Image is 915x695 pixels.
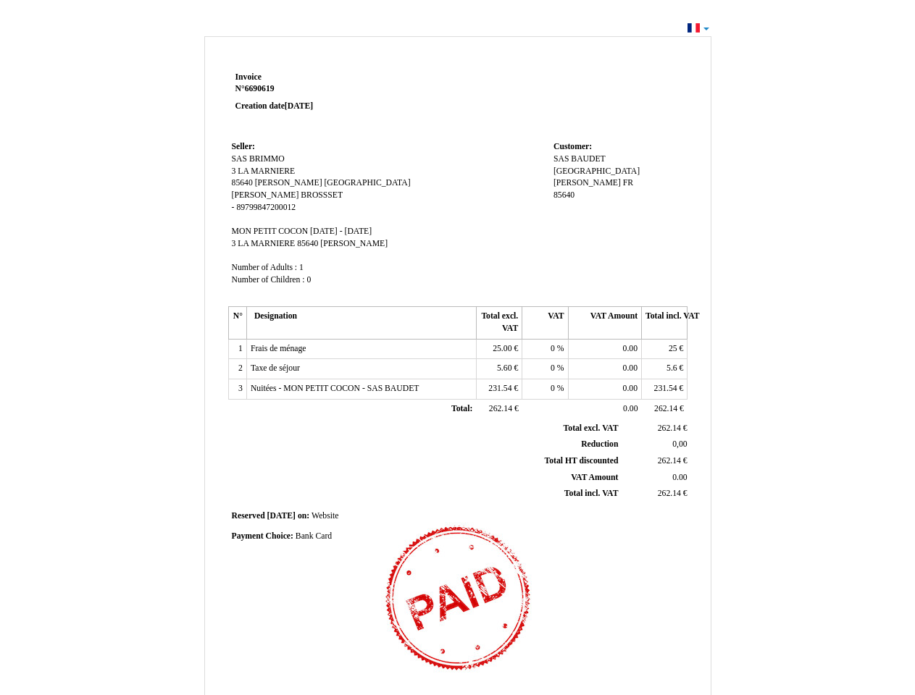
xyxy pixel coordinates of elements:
[493,344,511,353] span: 25.00
[232,154,285,164] span: SAS BRIMMO
[497,363,511,373] span: 5.60
[551,363,555,373] span: 0
[553,178,621,188] span: [PERSON_NAME]
[553,190,575,200] span: 85640
[296,531,332,541] span: Bank Card
[299,263,304,272] span: 1
[310,227,372,236] span: [DATE] - [DATE]
[235,83,409,95] strong: N°
[642,399,688,419] td: €
[251,363,300,373] span: Taxe de séjour
[251,384,419,393] span: Nuitées - MON PETIT COCON - SAS BAUDET
[301,190,343,200] span: BROSSSET
[551,384,555,393] span: 0
[581,439,618,449] span: Reduction
[232,190,299,200] span: [PERSON_NAME]
[553,154,569,164] span: SAS
[232,167,296,176] span: 3 LA MARNIERE
[667,363,677,373] span: 5.6
[672,473,687,482] span: 0.00
[551,344,555,353] span: 0
[672,439,687,449] span: 0,00
[476,359,522,379] td: €
[255,178,322,188] span: [PERSON_NAME]
[623,363,638,373] span: 0.00
[232,227,309,236] span: MON PETIT COCON
[324,178,410,188] span: [GEOGRAPHIC_DATA]
[553,167,640,176] span: [GEOGRAPHIC_DATA]
[297,239,318,248] span: 85640
[642,379,688,400] td: €
[232,511,265,521] span: Reserved
[232,531,293,541] span: Payment Choice:
[544,456,618,466] span: Total HT discounted
[623,344,638,353] span: 0.00
[476,339,522,359] td: €
[571,473,618,482] span: VAT Amount
[522,379,568,400] td: %
[246,307,476,339] th: Designation
[320,239,388,248] span: [PERSON_NAME]
[267,511,296,521] span: [DATE]
[236,203,296,212] span: 89799847200012
[623,178,633,188] span: FR
[228,379,246,400] td: 3
[658,456,681,466] span: 262.14
[232,239,296,248] span: 3 LA MARNIERE
[232,263,298,272] span: Number of Adults :
[522,359,568,379] td: %
[654,384,677,393] span: 231.54
[568,307,641,339] th: VAT Amount
[476,307,522,339] th: Total excl. VAT
[235,72,262,82] span: Invoice
[621,421,690,437] td: €
[228,339,246,359] td: 1
[658,424,681,433] span: 262.14
[232,275,305,285] span: Number of Children :
[621,486,690,502] td: €
[564,489,619,498] span: Total incl. VAT
[476,399,522,419] td: €
[235,101,314,111] strong: Creation date
[232,142,255,151] span: Seller:
[228,307,246,339] th: N°
[564,424,619,433] span: Total excl. VAT
[488,384,511,393] span: 231.54
[228,359,246,379] td: 2
[623,404,638,413] span: 0.00
[298,511,309,521] span: on:
[476,379,522,400] td: €
[658,489,681,498] span: 262.14
[489,404,512,413] span: 262.14
[642,359,688,379] td: €
[669,344,677,353] span: 25
[232,203,235,212] span: -
[571,154,605,164] span: BAUDET
[285,101,313,111] span: [DATE]
[654,404,677,413] span: 262.14
[245,84,275,93] span: 6690619
[642,339,688,359] td: €
[306,275,311,285] span: 0
[642,307,688,339] th: Total incl. VAT
[623,384,638,393] span: 0.00
[451,404,472,413] span: Total:
[232,178,253,188] span: 85640
[251,344,306,353] span: Frais de ménage
[522,307,568,339] th: VAT
[312,511,338,521] span: Website
[553,142,592,151] span: Customer:
[621,453,690,470] td: €
[522,339,568,359] td: %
